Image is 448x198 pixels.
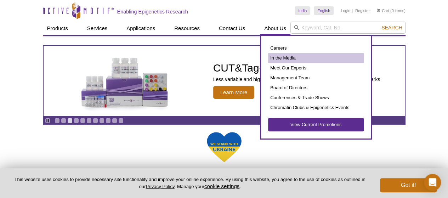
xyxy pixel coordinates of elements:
a: Resources [170,22,204,35]
a: View Current Promotions [268,118,364,131]
a: Go to slide 6 [86,118,92,123]
span: Learn More [213,86,255,99]
p: Less variable and higher-throughput genome-wide profiling of histone marks [213,76,380,83]
a: Management Team [268,73,364,83]
a: CUT&Tag-IT Express Assay Kit CUT&Tag-IT®Express Assay Kit Less variable and higher-throughput gen... [44,46,405,116]
a: About Us [260,22,290,35]
img: Your Cart [377,9,380,12]
a: Go to slide 5 [80,118,85,123]
img: CUT&Tag-IT Express Assay Kit [66,42,183,120]
a: Go to slide 9 [106,118,111,123]
a: Go to slide 8 [99,118,104,123]
a: Privacy Policy [146,184,174,189]
a: English [314,6,334,15]
a: Register [355,8,370,13]
a: Products [43,22,72,35]
button: Search [379,24,404,31]
a: Board of Directors [268,83,364,93]
h2: Enabling Epigenetics Research [117,9,188,15]
li: (0 items) [377,6,406,15]
a: In the Media [268,53,364,63]
a: Go to slide 7 [93,118,98,123]
a: Conferences & Trade Shows [268,93,364,103]
a: Careers [268,43,364,53]
a: Go to slide 1 [55,118,60,123]
a: India [295,6,310,15]
a: Cart [377,8,389,13]
img: We Stand With Ukraine [206,131,242,163]
button: cookie settings [204,183,239,189]
a: Go to slide 4 [74,118,79,123]
a: Meet Our Experts [268,63,364,73]
h2: CUT&Tag-IT Express Assay Kit [213,63,380,73]
a: Go to slide 10 [112,118,117,123]
div: Open Intercom Messenger [424,174,441,191]
p: This website uses cookies to provide necessary site functionality and improve your online experie... [11,176,368,190]
a: Services [83,22,112,35]
a: Login [341,8,350,13]
button: Got it! [380,178,437,192]
a: Chromatin Clubs & Epigenetics Events [268,103,364,113]
a: Go to slide 3 [67,118,73,123]
input: Keyword, Cat. No. [290,22,406,34]
span: Search [381,25,402,30]
a: Go to slide 2 [61,118,66,123]
a: Contact Us [215,22,249,35]
a: Go to slide 11 [118,118,124,123]
a: Toggle autoplay [45,118,50,123]
article: CUT&Tag-IT Express Assay Kit [44,46,405,116]
li: | [352,6,353,15]
a: Applications [122,22,159,35]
